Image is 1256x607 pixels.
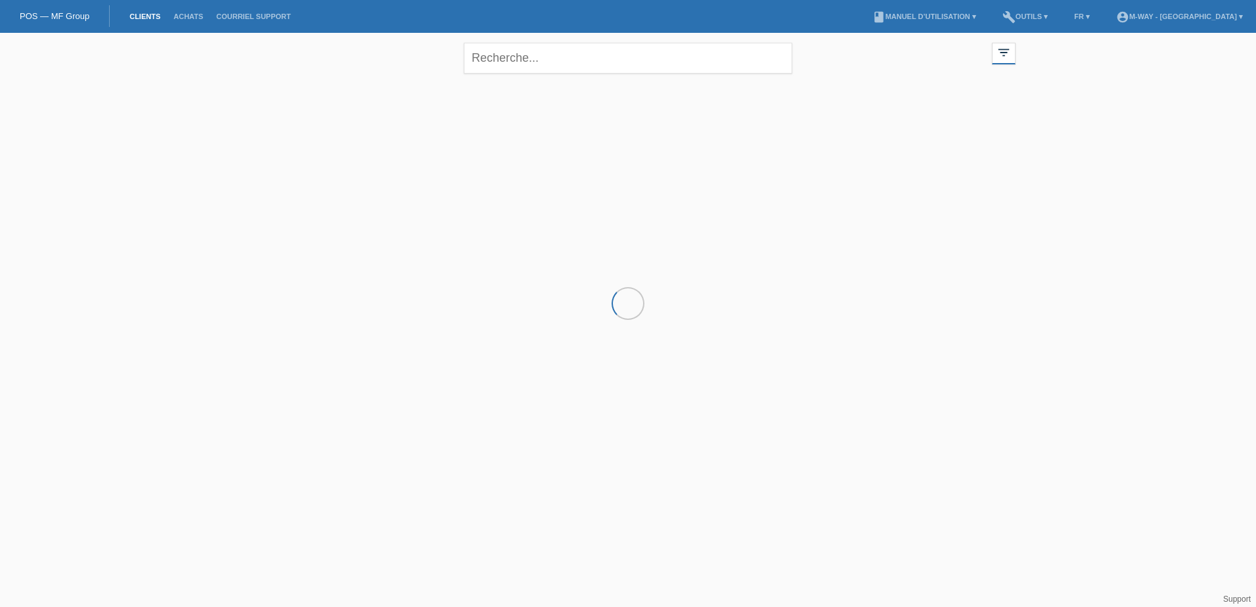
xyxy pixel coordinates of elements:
[872,11,886,24] i: book
[167,12,210,20] a: Achats
[123,12,167,20] a: Clients
[1223,595,1251,604] a: Support
[210,12,297,20] a: Courriel Support
[1067,12,1096,20] a: FR ▾
[866,12,983,20] a: bookManuel d’utilisation ▾
[1110,12,1249,20] a: account_circlem-way - [GEOGRAPHIC_DATA] ▾
[20,11,89,21] a: POS — MF Group
[464,43,792,74] input: Recherche...
[996,12,1054,20] a: buildOutils ▾
[997,45,1011,60] i: filter_list
[1116,11,1129,24] i: account_circle
[1002,11,1016,24] i: build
